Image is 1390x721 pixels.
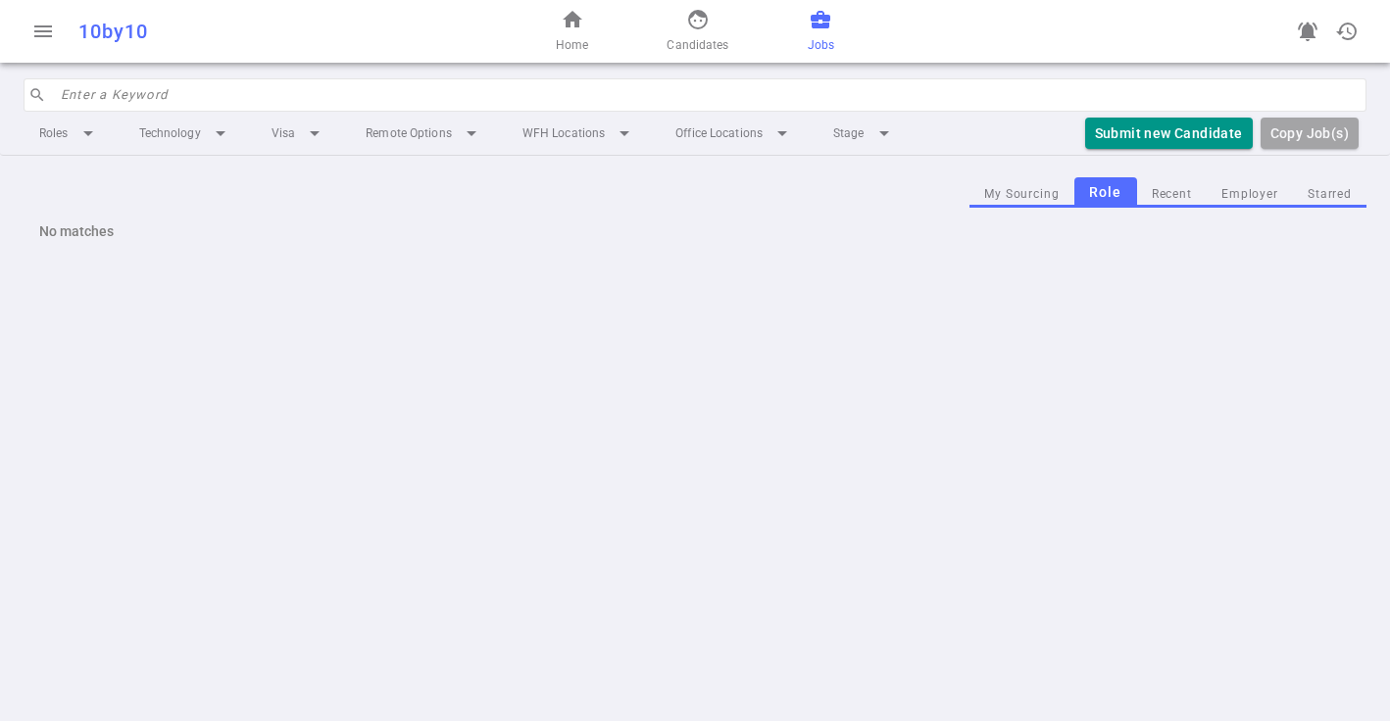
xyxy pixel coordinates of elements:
[556,35,588,55] span: Home
[256,116,342,151] li: Visa
[24,12,63,51] button: Open menu
[969,181,1074,208] button: My Sourcing
[24,116,116,151] li: Roles
[1335,20,1359,43] span: history
[31,20,55,43] span: menu
[1327,12,1366,51] button: Open history
[1074,177,1137,208] button: Role
[1293,181,1366,208] button: Starred
[667,8,728,55] a: Candidates
[507,116,652,151] li: WFH Locations
[1137,181,1207,208] button: Recent
[561,8,584,31] span: home
[350,116,499,151] li: Remote Options
[124,116,248,151] li: Technology
[28,86,46,104] span: search
[660,116,810,151] li: Office Locations
[818,116,912,151] li: Stage
[1085,118,1253,150] button: Submit new Candidate
[556,8,588,55] a: Home
[808,8,834,55] a: Jobs
[686,8,710,31] span: face
[1207,181,1293,208] button: Employer
[78,20,456,43] div: 10by10
[24,208,1366,255] div: No matches
[809,8,832,31] span: business_center
[1288,12,1327,51] a: Go to see announcements
[808,35,834,55] span: Jobs
[667,35,728,55] span: Candidates
[1296,20,1319,43] span: notifications_active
